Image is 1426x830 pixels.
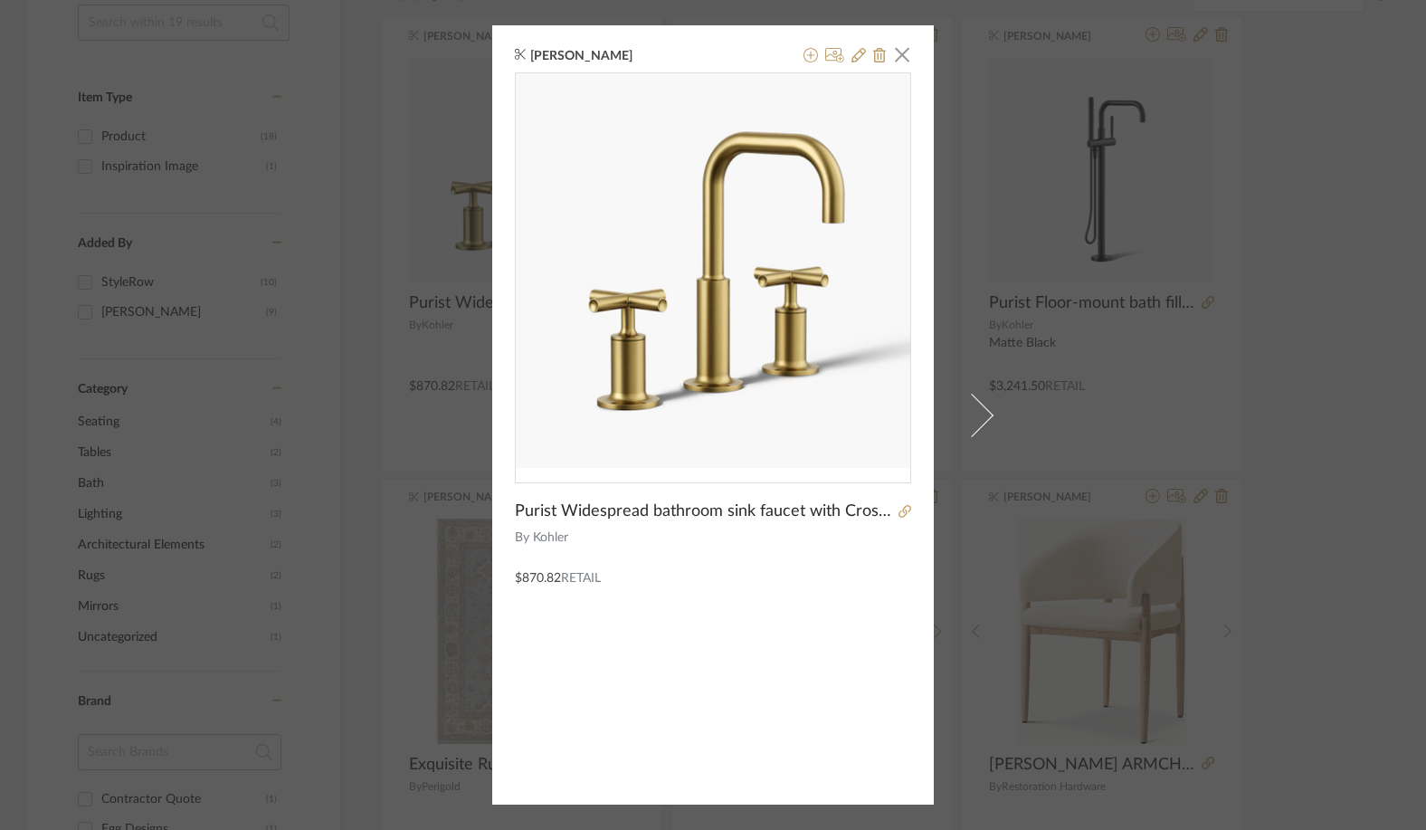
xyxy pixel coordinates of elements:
[516,73,910,468] div: 0
[515,501,893,521] span: Purist Widespread bathroom sink faucet with Cross handles, 1.2 gpm
[530,48,661,64] span: [PERSON_NAME]
[884,36,920,72] button: Close
[515,572,561,585] span: $870.82
[516,73,910,468] img: 6ddb05de-44b1-40d7-9140-a0804a6a0702_436x436.jpg
[561,572,601,585] span: Retail
[533,529,912,548] span: Kohler
[515,529,529,548] span: By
